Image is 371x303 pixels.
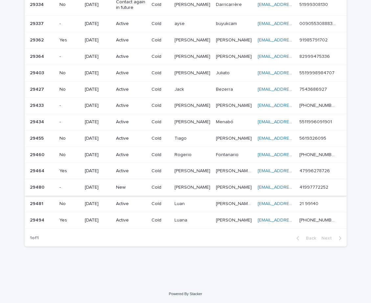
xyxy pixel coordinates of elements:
tr: 2936429364 -[DATE]ActiveCold[PERSON_NAME][PERSON_NAME] [PERSON_NAME][PERSON_NAME] [EMAIL_ADDRESS]... [25,48,347,65]
tr: 2948129481 No[DATE]ActiveColdLuanLuan [PERSON_NAME] [PERSON_NAME][PERSON_NAME] [PERSON_NAME] [EMA... [25,196,347,212]
tr: 2948029480 -[DATE]NewCold[PERSON_NAME][PERSON_NAME] [PERSON_NAME][PERSON_NAME] [EMAIL_ADDRESS][DO... [25,179,347,196]
p: Cold [151,168,169,174]
p: Darricarrère [216,1,243,8]
p: ayse [174,20,186,27]
p: [PERSON_NAME] [174,53,212,59]
p: No [59,2,80,8]
p: New [116,185,146,190]
tr: 2949429494 Yes[DATE]ActiveColdLuanaLuana [PERSON_NAME][PERSON_NAME] [EMAIL_ADDRESS][DOMAIN_NAME] ... [25,212,347,228]
p: Active [116,70,146,76]
p: 47996278726 [299,167,331,174]
p: - [59,21,80,27]
p: [DATE] [85,103,111,108]
a: [EMAIL_ADDRESS][DOMAIN_NAME] [258,185,332,190]
tr: 2945529455 No[DATE]ActiveColdTiagoTiago [PERSON_NAME][PERSON_NAME] [EMAIL_ADDRESS][DOMAIN_NAME] 5... [25,130,347,147]
p: [PERSON_NAME] [174,1,212,8]
p: [DATE] [85,54,111,59]
p: Active [116,218,146,223]
p: Tiago [174,134,188,141]
p: [PERSON_NAME] [174,69,212,76]
tr: 2943329433 -[DATE]ActiveCold[PERSON_NAME][PERSON_NAME] [PERSON_NAME][PERSON_NAME] [EMAIL_ADDRESS]... [25,98,347,114]
p: Jack [174,85,185,92]
p: 29481 [30,200,45,207]
p: [DATE] [85,21,111,27]
p: [PERSON_NAME] [PERSON_NAME] [216,167,254,174]
p: Active [116,119,146,125]
p: buyukcam [216,20,238,27]
p: 91985791702 [299,36,329,43]
p: [DATE] [85,87,111,92]
p: Juliato [216,69,231,76]
p: [DATE] [85,201,111,207]
p: [PERSON_NAME] [174,183,212,190]
p: - [59,185,80,190]
p: No [59,201,80,207]
p: Active [116,152,146,158]
a: [EMAIL_ADDRESS][DOMAIN_NAME] [258,136,332,141]
p: 29480 [30,183,46,190]
tr: 2936229362 Yes[DATE]ActiveCold[PERSON_NAME][PERSON_NAME] [PERSON_NAME][PERSON_NAME] [EMAIL_ADDRES... [25,32,347,49]
span: Back [302,236,316,241]
p: Cold [151,218,169,223]
p: [PERSON_NAME] [216,102,253,108]
p: - [59,119,80,125]
p: [DATE] [85,119,111,125]
p: 5511996091901 [299,118,333,125]
p: [PERSON_NAME] [216,216,253,223]
p: [DATE] [85,152,111,158]
p: Fontanario [216,151,240,158]
p: Active [116,37,146,43]
p: 21 99140 [299,200,320,207]
p: Yes [59,37,80,43]
p: Bezerra [216,85,234,92]
a: [EMAIL_ADDRESS][DOMAIN_NAME] [258,103,332,108]
p: Active [116,87,146,92]
p: Luan [174,200,186,207]
a: [EMAIL_ADDRESS][DOMAIN_NAME] [258,152,332,157]
p: Cold [151,54,169,59]
p: 5619326095 [299,134,328,141]
p: [DATE] [85,218,111,223]
p: - [59,54,80,59]
p: Cold [151,21,169,27]
p: Rogerio [174,151,193,158]
p: [DATE] [85,37,111,43]
p: Active [116,54,146,59]
p: Cold [151,136,169,141]
tr: 2943429434 -[DATE]ActiveCold[PERSON_NAME][PERSON_NAME] MenabóMenabó [EMAIL_ADDRESS][DOMAIN_NAME] ... [25,114,347,130]
p: 29403 [30,69,45,76]
p: 29494 [30,216,46,223]
p: [PHONE_NUMBER] [299,102,337,108]
p: No [59,87,80,92]
p: 5519998984707 [299,69,336,76]
p: Cold [151,2,169,8]
button: Next [319,235,347,241]
a: [EMAIL_ADDRESS][DOMAIN_NAME] [258,169,332,173]
p: 29434 [30,118,45,125]
p: [DATE] [85,185,111,190]
p: No [59,152,80,158]
p: 29364 [30,53,45,59]
a: [EMAIL_ADDRESS][DOMAIN_NAME] [258,54,332,59]
p: Cold [151,201,169,207]
a: [EMAIL_ADDRESS][DOMAIN_NAME] [258,87,332,92]
p: Cold [151,37,169,43]
p: - [59,103,80,108]
tr: 2946029460 No[DATE]ActiveColdRogerioRogerio FontanarioFontanario [EMAIL_ADDRESS][DOMAIN_NAME] [PH... [25,147,347,163]
p: [DATE] [85,2,111,8]
p: 29427 [30,85,45,92]
a: [EMAIL_ADDRESS][DOMAIN_NAME] [258,38,332,42]
p: Cold [151,119,169,125]
button: Back [291,235,319,241]
p: Active [116,201,146,207]
p: [PERSON_NAME] [174,118,212,125]
p: Cold [151,70,169,76]
a: [EMAIL_ADDRESS][DOMAIN_NAME] [258,21,332,26]
p: Cold [151,152,169,158]
p: [PERSON_NAME] [216,183,253,190]
p: 7543686927 [299,85,328,92]
p: 29362 [30,36,45,43]
tr: 2942729427 No[DATE]ActiveColdJackJack BezerraBezerra [EMAIL_ADDRESS][DOMAIN_NAME] 754368692775436... [25,81,347,98]
p: 29337 [30,20,45,27]
span: Next [321,236,336,241]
